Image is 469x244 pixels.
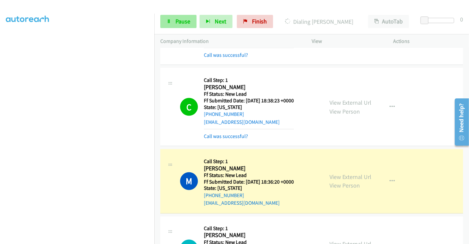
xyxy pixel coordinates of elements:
[282,17,356,26] p: Dialing [PERSON_NAME]
[312,37,382,45] p: View
[204,97,294,104] h5: Ff Submitted Date: [DATE] 18:38:23 +0000
[393,37,463,45] p: Actions
[204,165,294,172] h2: [PERSON_NAME]
[204,226,294,232] h5: Call Step: 1
[180,172,198,190] h1: M
[424,18,454,23] div: Delay between calls (in seconds)
[204,185,294,192] h5: State: [US_STATE]
[329,99,371,106] a: View External Url
[460,15,463,24] div: 0
[160,37,300,45] p: Company Information
[160,15,197,28] a: Pause
[204,179,294,185] h5: Ff Submitted Date: [DATE] 18:36:20 +0000
[204,158,294,165] h5: Call Step: 1
[204,111,244,117] a: [PHONE_NUMBER]
[329,173,371,181] a: View External Url
[204,200,280,206] a: [EMAIL_ADDRESS][DOMAIN_NAME]
[204,172,294,179] h5: Ff Status: New Lead
[215,17,226,25] span: Next
[204,84,294,91] h2: [PERSON_NAME]
[450,96,469,148] iframe: Resource Center
[200,15,233,28] button: Next
[204,192,244,199] a: [PHONE_NUMBER]
[329,108,360,115] a: View Person
[204,133,248,139] a: Call was successful?
[237,15,273,28] a: Finish
[204,91,294,97] h5: Ff Status: New Lead
[180,98,198,116] h1: C
[204,77,294,84] h5: Call Step: 1
[329,182,360,190] a: View Person
[368,15,409,28] button: AutoTab
[252,17,267,25] span: Finish
[204,52,248,58] a: Call was successful?
[204,104,294,111] h5: State: [US_STATE]
[175,17,190,25] span: Pause
[204,119,280,125] a: [EMAIL_ADDRESS][DOMAIN_NAME]
[204,232,294,239] h2: [PERSON_NAME]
